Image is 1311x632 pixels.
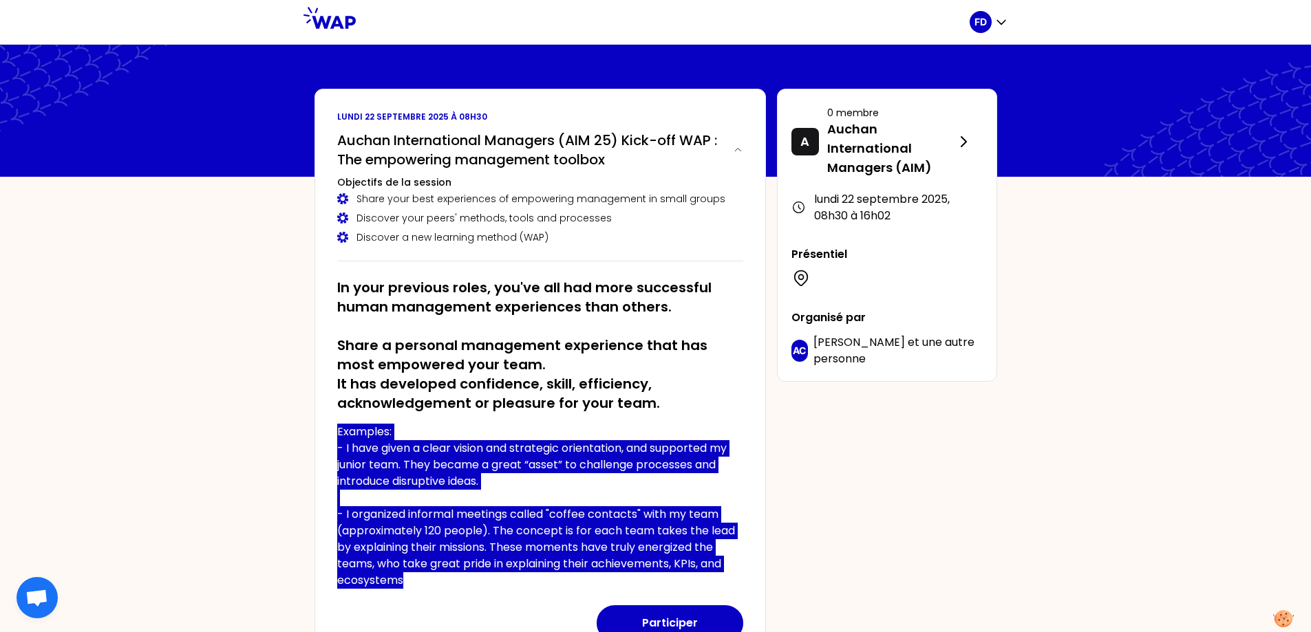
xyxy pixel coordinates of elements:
[337,111,743,122] p: lundi 22 septembre 2025 à 08h30
[791,309,983,326] p: Organisé par
[800,132,809,151] p: A
[337,211,743,225] div: Discover your peers' methods, tools and processes
[974,15,987,29] p: FD
[337,424,743,589] p: Examples: - I have given a clear vision and strategic orientation, and supported my junior team. ...
[793,344,806,358] p: AC
[17,577,58,618] div: Ouvrir le chat
[337,230,743,244] div: Discover a new learning method (WAP)
[813,334,982,367] p: et
[791,191,983,224] div: lundi 22 septembre 2025 , 08h30 à 16h02
[970,11,1008,33] button: FD
[813,334,905,350] span: [PERSON_NAME]
[813,334,974,367] span: une autre personne
[337,131,743,169] button: Auchan International Managers (AIM 25) Kick-off WAP : The empowering management toolbox
[337,131,723,169] h2: Auchan International Managers (AIM 25) Kick-off WAP : The empowering management toolbox
[827,120,955,177] p: Auchan International Managers (AIM)
[337,175,743,189] h3: Objectifs de la session
[337,278,743,413] h2: In your previous roles, you've all had more successful human management experiences than others. ...
[337,192,743,206] div: Share your best experiences of empowering management in small groups
[791,246,983,263] p: Présentiel
[827,106,955,120] p: 0 membre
